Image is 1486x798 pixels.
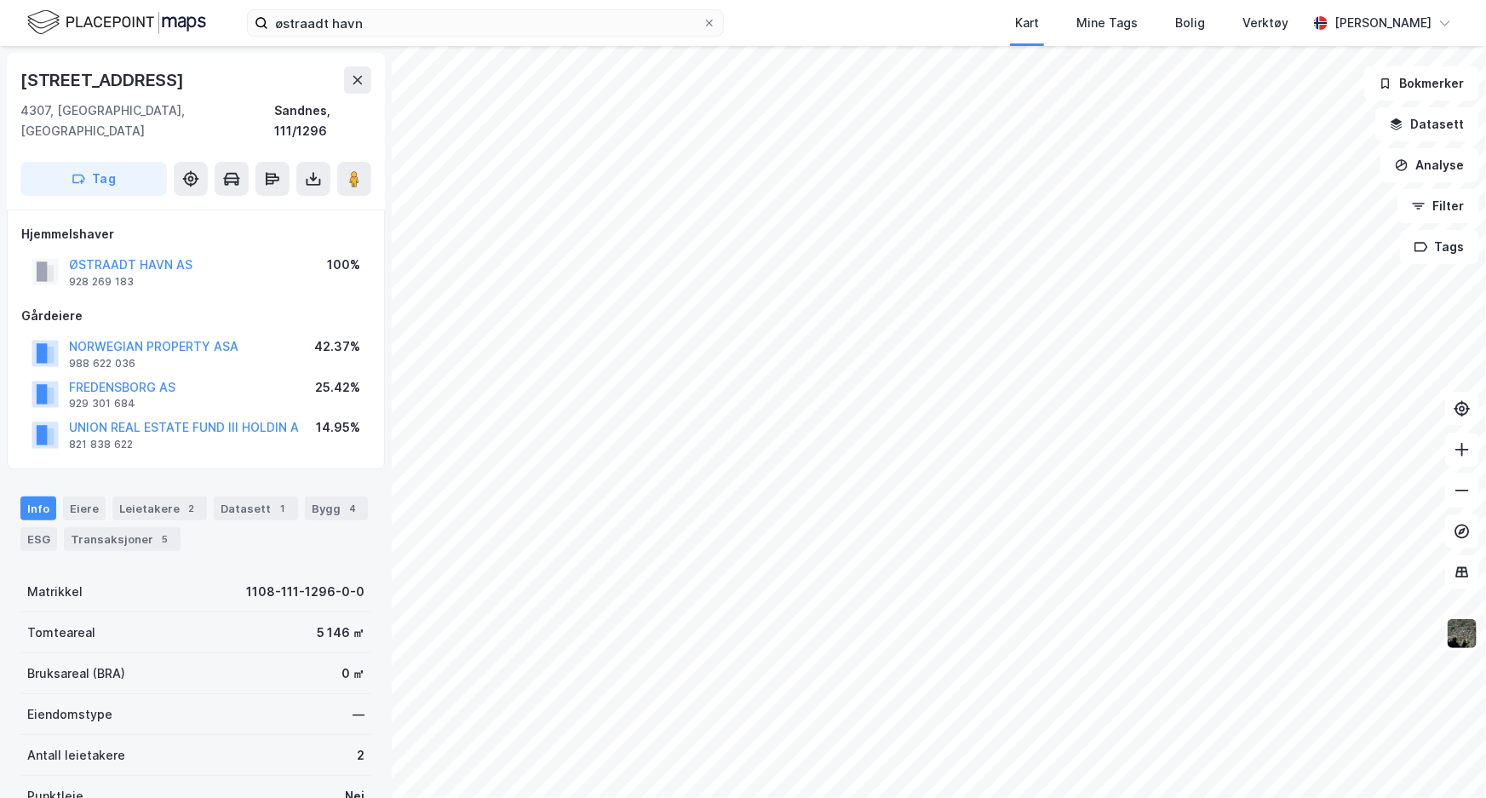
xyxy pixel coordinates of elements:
[1446,617,1478,650] img: 9k=
[21,224,370,244] div: Hjemmelshaver
[1401,716,1486,798] iframe: Chat Widget
[1397,189,1479,223] button: Filter
[214,497,298,520] div: Datasett
[27,745,125,766] div: Antall leietakere
[1380,148,1479,182] button: Analyse
[1375,107,1479,141] button: Datasett
[64,527,181,551] div: Transaksjoner
[69,397,135,410] div: 929 301 684
[1076,13,1138,33] div: Mine Tags
[1015,13,1039,33] div: Kart
[305,497,368,520] div: Bygg
[157,531,174,548] div: 5
[315,377,360,398] div: 25.42%
[344,500,361,517] div: 4
[1401,716,1486,798] div: Kontrollprogram for chat
[69,438,133,451] div: 821 838 622
[20,100,274,141] div: 4307, [GEOGRAPHIC_DATA], [GEOGRAPHIC_DATA]
[341,663,364,684] div: 0 ㎡
[27,623,95,643] div: Tomteareal
[1400,230,1479,264] button: Tags
[353,704,364,725] div: —
[274,100,371,141] div: Sandnes, 111/1296
[1242,13,1288,33] div: Verktøy
[27,582,83,602] div: Matrikkel
[1334,13,1431,33] div: [PERSON_NAME]
[20,162,167,196] button: Tag
[246,582,364,602] div: 1108-111-1296-0-0
[1175,13,1205,33] div: Bolig
[20,527,57,551] div: ESG
[69,357,135,370] div: 988 622 036
[69,275,134,289] div: 928 269 183
[357,745,364,766] div: 2
[1364,66,1479,100] button: Bokmerker
[317,623,364,643] div: 5 146 ㎡
[27,663,125,684] div: Bruksareal (BRA)
[21,306,370,326] div: Gårdeiere
[27,8,206,37] img: logo.f888ab2527a4732fd821a326f86c7f29.svg
[63,497,106,520] div: Eiere
[268,10,703,36] input: Søk på adresse, matrikkel, gårdeiere, leietakere eller personer
[183,500,200,517] div: 2
[112,497,207,520] div: Leietakere
[20,497,56,520] div: Info
[314,336,360,357] div: 42.37%
[20,66,187,94] div: [STREET_ADDRESS]
[27,704,112,725] div: Eiendomstype
[316,417,360,438] div: 14.95%
[327,255,360,275] div: 100%
[274,500,291,517] div: 1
